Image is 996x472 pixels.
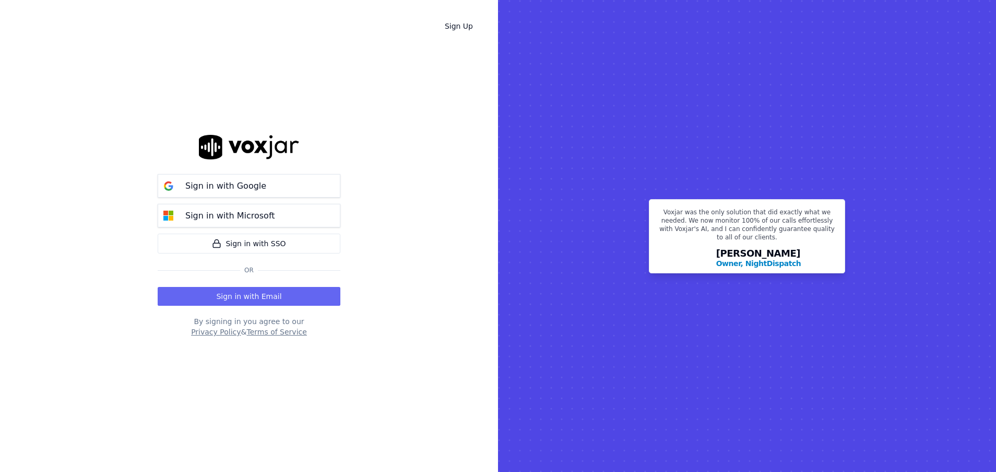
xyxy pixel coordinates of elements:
p: Sign in with Google [185,180,266,192]
button: Sign in with Google [158,174,340,198]
div: By signing in you agree to our & [158,316,340,337]
button: Privacy Policy [191,327,241,337]
p: Owner, NightDispatch [716,258,801,269]
div: [PERSON_NAME] [716,249,801,269]
button: Sign in with Email [158,287,340,306]
p: Sign in with Microsoft [185,210,275,222]
a: Sign in with SSO [158,234,340,254]
img: logo [199,135,299,159]
img: microsoft Sign in button [158,205,179,226]
a: Sign Up [436,17,481,36]
p: Voxjar was the only solution that did exactly what we needed. We now monitor 100% of our calls ef... [656,208,838,246]
button: Sign in with Microsoft [158,204,340,227]
img: google Sign in button [158,176,179,197]
span: Or [240,266,258,274]
button: Terms of Service [246,327,306,337]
